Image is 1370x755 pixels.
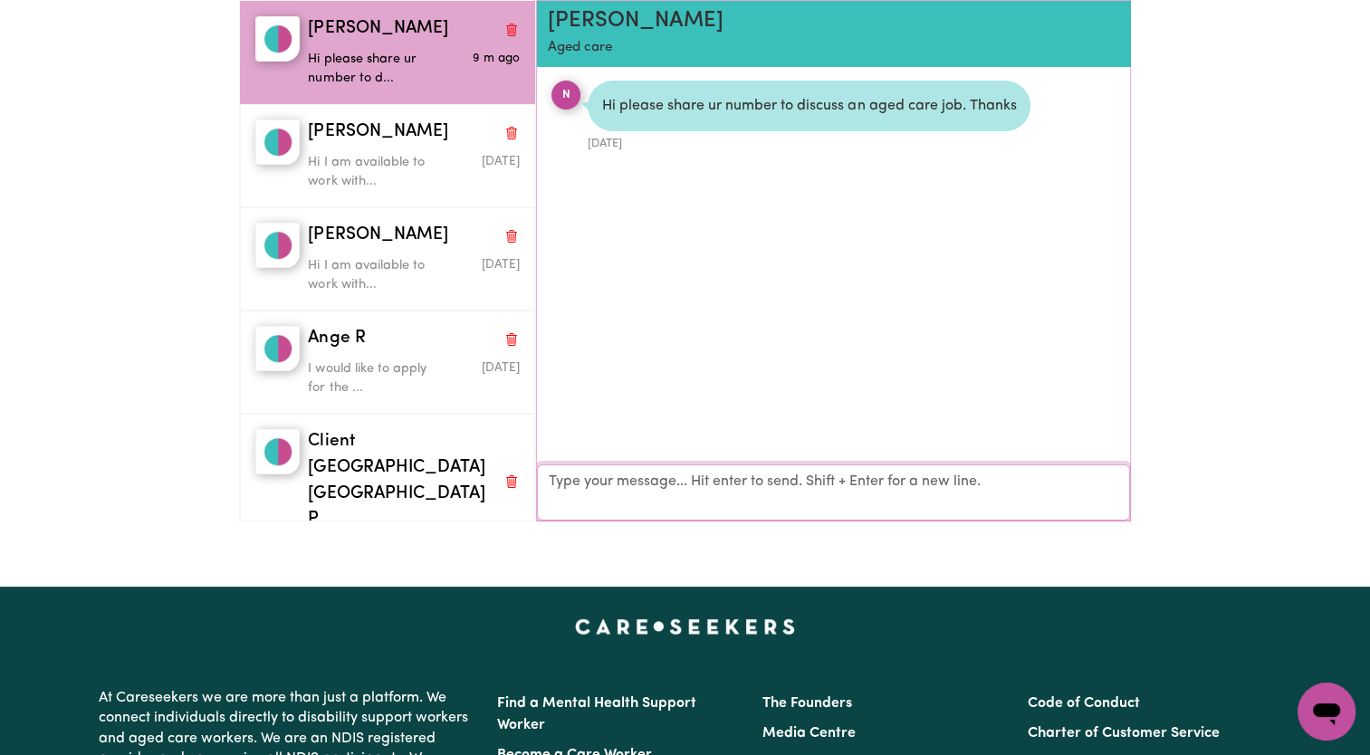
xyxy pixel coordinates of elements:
[482,362,520,374] span: Message sent on August 1, 2025
[503,470,520,493] button: Delete conversation
[240,1,535,104] button: Noah M[PERSON_NAME]Delete conversationHi please share ur number to d...Message sent on September ...
[308,326,365,352] span: Ange R
[308,16,447,43] span: [PERSON_NAME]
[503,17,520,41] button: Delete conversation
[503,327,520,350] button: Delete conversation
[308,256,449,295] p: Hi I am available to work with...
[308,429,496,533] span: Client [GEOGRAPHIC_DATA] [GEOGRAPHIC_DATA] P
[255,119,300,165] img: Graham R
[482,156,520,167] span: Message sent on August 1, 2025
[308,153,449,192] p: Hi I am available to work with...
[308,50,449,89] p: Hi please share ur number to d...
[240,104,535,207] button: Graham R[PERSON_NAME]Delete conversationHi I am available to work with...Message sent on August 1...
[255,16,300,62] img: Noah M
[240,311,535,414] button: Ange RAnge RDelete conversationI would like to apply for the ...Message sent on August 1, 2025
[308,359,449,398] p: I would like to apply for the ...
[473,53,520,64] span: Message sent on September 1, 2025
[588,131,1030,152] div: [DATE]
[482,259,520,271] span: Message sent on August 1, 2025
[497,696,696,732] a: Find a Mental Health Support Worker
[503,120,520,144] button: Delete conversation
[308,119,447,146] span: [PERSON_NAME]
[762,696,852,711] a: The Founders
[551,81,580,110] div: N
[548,8,1023,34] h2: [PERSON_NAME]
[548,38,1023,59] p: Aged care
[240,207,535,311] button: Timothy B[PERSON_NAME]Delete conversationHi I am available to work with...Message sent on August ...
[575,619,795,634] a: Careseekers home page
[255,429,300,474] img: Client Guildford NSW P
[308,223,447,249] span: [PERSON_NAME]
[1028,726,1220,741] a: Charter of Customer Service
[503,224,520,247] button: Delete conversation
[255,223,300,268] img: Timothy B
[240,414,535,595] button: Client Guildford NSW PClient [GEOGRAPHIC_DATA] [GEOGRAPHIC_DATA] PDelete conversationI would like...
[762,726,856,741] a: Media Centre
[255,326,300,371] img: Ange R
[1298,683,1356,741] iframe: Button to launch messaging window
[1028,696,1140,711] a: Code of Conduct
[588,81,1030,131] div: Hi please share ur number to discuss an aged care job. Thanks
